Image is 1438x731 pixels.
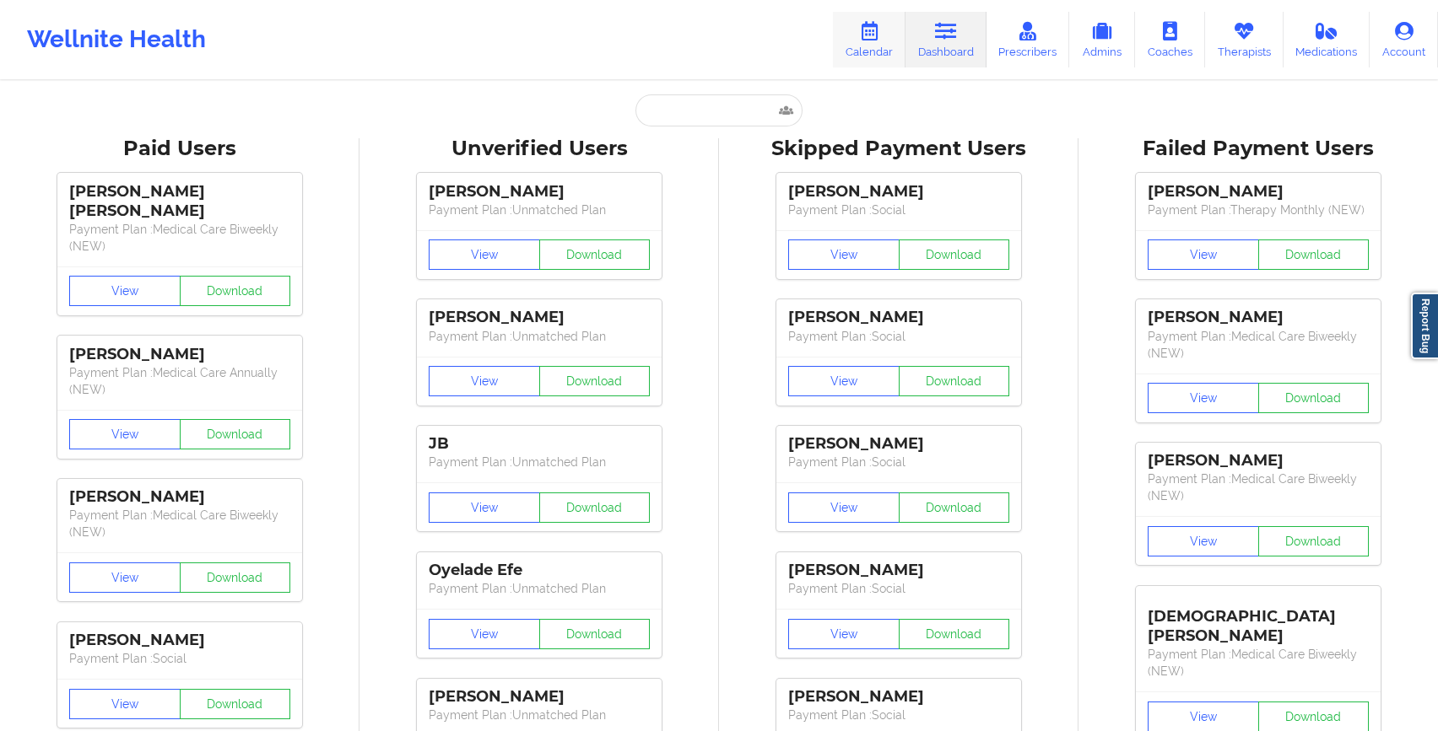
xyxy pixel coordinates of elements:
div: [PERSON_NAME] [429,308,650,327]
button: Download [539,366,651,396]
a: Admins [1069,12,1135,67]
p: Payment Plan : Social [788,580,1009,597]
div: Paid Users [12,136,348,162]
button: View [429,239,540,270]
p: Payment Plan : Therapy Monthly (NEW) [1148,202,1369,218]
p: Payment Plan : Medical Care Biweekly (NEW) [1148,646,1369,680]
button: View [1148,239,1259,270]
p: Payment Plan : Social [788,202,1009,218]
button: View [788,239,900,270]
div: Oyelade Efe [429,561,650,580]
div: [PERSON_NAME] [1148,308,1369,327]
p: Payment Plan : Unmatched Plan [429,454,650,470]
button: Download [539,492,651,523]
div: [PERSON_NAME] [PERSON_NAME] [69,182,290,221]
div: Failed Payment Users [1090,136,1426,162]
p: Payment Plan : Medical Care Annually (NEW) [69,364,290,398]
button: Download [899,619,1010,649]
div: Unverified Users [371,136,707,162]
button: View [429,619,540,649]
button: Download [899,366,1010,396]
a: Calendar [833,12,906,67]
div: [PERSON_NAME] [788,434,1009,454]
p: Payment Plan : Medical Care Biweekly (NEW) [69,507,290,540]
div: JB [429,434,650,454]
p: Payment Plan : Unmatched Plan [429,707,650,723]
div: [PERSON_NAME] [1148,451,1369,470]
button: Download [180,419,291,449]
a: Therapists [1205,12,1284,67]
button: Download [539,239,651,270]
button: View [788,619,900,649]
p: Payment Plan : Unmatched Plan [429,328,650,345]
div: [PERSON_NAME] [69,345,290,364]
button: View [1148,383,1259,413]
button: View [788,492,900,523]
button: View [69,276,181,306]
p: Payment Plan : Social [788,328,1009,345]
p: Payment Plan : Social [788,454,1009,470]
div: [PERSON_NAME] [788,182,1009,202]
button: Download [180,276,291,306]
div: [PERSON_NAME] [788,687,1009,707]
button: View [69,689,181,719]
button: Download [1258,239,1370,270]
p: Payment Plan : Medical Care Biweekly (NEW) [1148,470,1369,504]
a: Report Bug [1411,293,1438,359]
div: [PERSON_NAME] [69,487,290,507]
div: [PERSON_NAME] [429,182,650,202]
button: Download [1258,526,1370,556]
div: [PERSON_NAME] [69,631,290,650]
button: Download [1258,383,1370,413]
button: View [429,492,540,523]
button: View [69,562,181,593]
a: Prescribers [987,12,1070,67]
div: [PERSON_NAME] [788,308,1009,327]
p: Payment Plan : Social [788,707,1009,723]
p: Payment Plan : Unmatched Plan [429,580,650,597]
a: Account [1370,12,1438,67]
div: Skipped Payment Users [731,136,1067,162]
p: Payment Plan : Unmatched Plan [429,202,650,218]
button: View [788,366,900,396]
div: [PERSON_NAME] [788,561,1009,580]
div: [PERSON_NAME] [1148,182,1369,202]
a: Coaches [1135,12,1205,67]
div: [PERSON_NAME] [429,687,650,707]
a: Dashboard [906,12,987,67]
button: Download [539,619,651,649]
p: Payment Plan : Medical Care Biweekly (NEW) [69,221,290,255]
button: View [429,366,540,396]
p: Payment Plan : Medical Care Biweekly (NEW) [1148,328,1369,362]
button: View [1148,526,1259,556]
div: [DEMOGRAPHIC_DATA][PERSON_NAME] [1148,594,1369,646]
p: Payment Plan : Social [69,650,290,667]
button: View [69,419,181,449]
button: Download [899,492,1010,523]
a: Medications [1284,12,1370,67]
button: Download [180,562,291,593]
button: Download [180,689,291,719]
button: Download [899,239,1010,270]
